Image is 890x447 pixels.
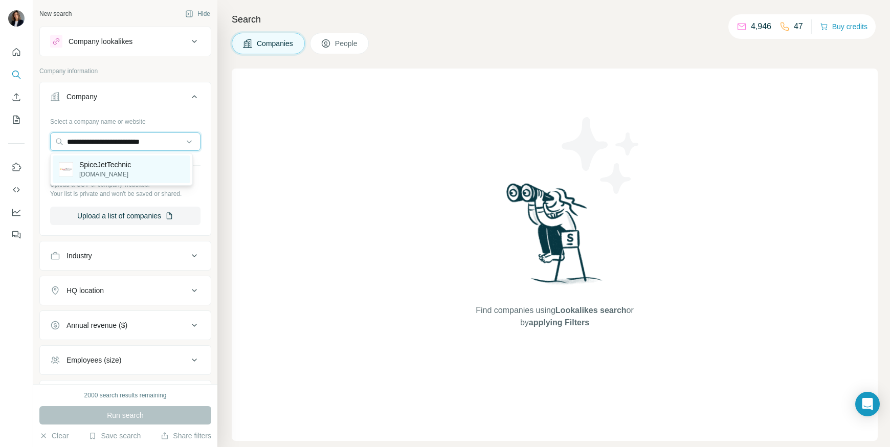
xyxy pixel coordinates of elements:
[555,306,627,315] span: Lookalikes search
[66,285,104,296] div: HQ location
[855,392,880,416] div: Open Intercom Messenger
[751,20,771,33] p: 4,946
[40,29,211,54] button: Company lookalikes
[820,19,867,34] button: Buy credits
[8,10,25,27] img: Avatar
[59,162,73,176] img: SpiceJetTechnic
[66,320,127,330] div: Annual revenue ($)
[66,251,92,261] div: Industry
[257,38,294,49] span: Companies
[232,12,878,27] h4: Search
[555,109,647,202] img: Surfe Illustration - Stars
[8,110,25,129] button: My lists
[69,36,132,47] div: Company lookalikes
[40,383,211,407] button: Technologies
[529,318,589,327] span: applying Filters
[8,158,25,176] button: Use Surfe on LinkedIn
[40,278,211,303] button: HQ location
[40,84,211,113] button: Company
[88,431,141,441] button: Save search
[84,391,167,400] div: 2000 search results remaining
[40,313,211,338] button: Annual revenue ($)
[8,203,25,221] button: Dashboard
[39,66,211,76] p: Company information
[39,9,72,18] div: New search
[39,431,69,441] button: Clear
[8,65,25,84] button: Search
[473,304,636,329] span: Find companies using or by
[40,348,211,372] button: Employees (size)
[178,6,217,21] button: Hide
[8,88,25,106] button: Enrich CSV
[161,431,211,441] button: Share filters
[40,243,211,268] button: Industry
[50,189,201,198] p: Your list is private and won't be saved or shared.
[79,170,131,179] p: [DOMAIN_NAME]
[8,181,25,199] button: Use Surfe API
[794,20,803,33] p: 47
[66,355,121,365] div: Employees (size)
[502,181,608,295] img: Surfe Illustration - Woman searching with binoculars
[50,113,201,126] div: Select a company name or website
[8,226,25,244] button: Feedback
[66,92,97,102] div: Company
[79,160,131,170] p: SpiceJetTechnic
[335,38,359,49] span: People
[50,207,201,225] button: Upload a list of companies
[8,43,25,61] button: Quick start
